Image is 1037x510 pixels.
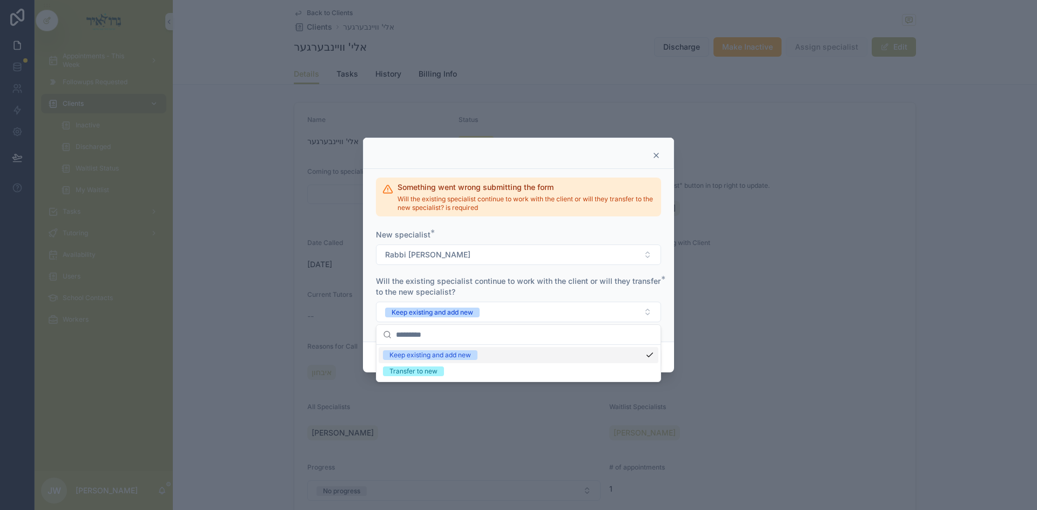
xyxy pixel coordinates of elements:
div: Keep existing and add new [389,350,471,360]
span: Rabbi [PERSON_NAME] [385,249,470,260]
span: New specialist [376,230,430,239]
button: Select Button [376,244,661,265]
div: Transfer to new [389,366,437,376]
span: Will the existing specialist continue to work with the client or will they transfer to the new sp... [376,276,661,296]
div: Suggestions [376,345,661,382]
button: Select Button [376,302,661,322]
div: Keep existing and add new [392,308,473,317]
h2: Something went wrong submitting the form [398,182,655,193]
span: Will the existing specialist continue to work with the client or will they transfer to the new sp... [398,195,655,212]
